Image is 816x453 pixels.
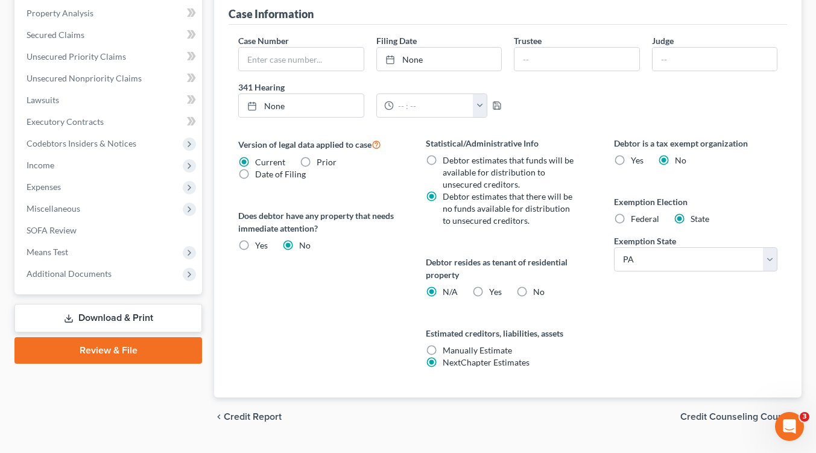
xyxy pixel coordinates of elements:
span: Additional Documents [27,268,112,279]
a: Property Analysis [17,2,202,24]
a: SOFA Review [17,220,202,241]
span: Lawsuits [27,95,59,105]
a: Lawsuits [17,89,202,111]
label: Judge [652,34,674,47]
span: Debtor estimates that there will be no funds available for distribution to unsecured creditors. [443,191,572,226]
label: Estimated creditors, liabilities, assets [426,327,589,340]
span: Unsecured Nonpriority Claims [27,73,142,83]
div: Case Information [229,7,314,21]
span: Federal [631,214,659,224]
label: Trustee [514,34,542,47]
input: Enter case number... [239,48,363,71]
span: Secured Claims [27,30,84,40]
span: Means Test [27,247,68,257]
a: Secured Claims [17,24,202,46]
span: Expenses [27,182,61,192]
label: Case Number [238,34,289,47]
span: Executory Contracts [27,116,104,127]
span: Manually Estimate [443,345,512,355]
span: Yes [631,155,644,165]
span: No [533,287,545,297]
label: Debtor is a tax exempt organization [614,137,777,150]
input: -- : -- [394,94,473,117]
span: No [299,240,311,250]
a: None [239,94,363,117]
label: Does debtor have any property that needs immediate attention? [238,209,402,235]
button: chevron_left Credit Report [214,412,282,422]
span: Unsecured Priority Claims [27,51,126,62]
span: Current [255,157,285,167]
input: -- [514,48,639,71]
span: N/A [443,287,458,297]
span: No [675,155,686,165]
span: Miscellaneous [27,203,80,214]
a: Download & Print [14,304,202,332]
span: Prior [317,157,337,167]
span: Income [27,160,54,170]
a: Unsecured Priority Claims [17,46,202,68]
span: Debtor estimates that funds will be available for distribution to unsecured creditors. [443,155,574,189]
label: Debtor resides as tenant of residential property [426,256,589,281]
input: -- [653,48,777,71]
label: Filing Date [376,34,417,47]
span: Yes [255,240,268,250]
button: Credit Counseling Course chevron_right [680,412,802,422]
span: Yes [489,287,502,297]
span: SOFA Review [27,225,77,235]
span: Codebtors Insiders & Notices [27,138,136,148]
i: chevron_left [214,412,224,422]
span: State [691,214,709,224]
iframe: Intercom live chat [775,412,804,441]
label: Statistical/Administrative Info [426,137,589,150]
span: Date of Filing [255,169,306,179]
a: Unsecured Nonpriority Claims [17,68,202,89]
span: Property Analysis [27,8,93,18]
a: Review & File [14,337,202,364]
a: None [377,48,501,71]
span: Credit Counseling Course [680,412,792,422]
span: Credit Report [224,412,282,422]
label: Version of legal data applied to case [238,137,402,151]
span: 3 [800,412,809,422]
a: Executory Contracts [17,111,202,133]
span: NextChapter Estimates [443,357,530,367]
label: 341 Hearing [232,81,508,93]
label: Exemption Election [614,195,777,208]
label: Exemption State [614,235,676,247]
